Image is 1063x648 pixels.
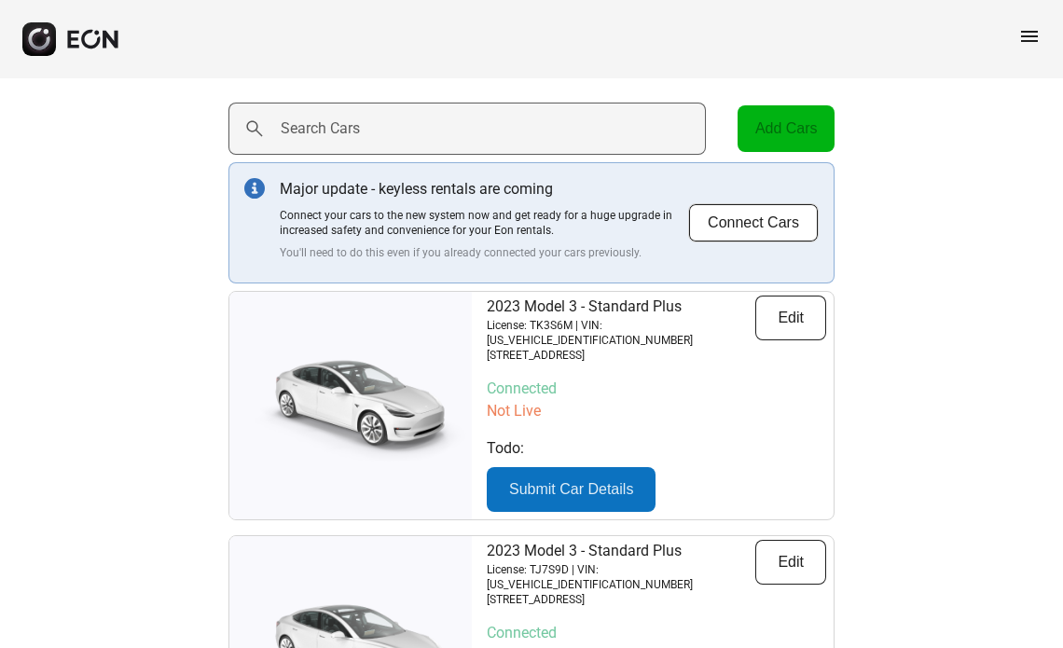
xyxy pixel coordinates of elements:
p: License: TK3S6M | VIN: [US_VEHICLE_IDENTIFICATION_NUMBER] [487,318,755,348]
p: You'll need to do this even if you already connected your cars previously. [280,245,688,260]
button: Connect Cars [688,203,819,242]
p: 2023 Model 3 - Standard Plus [487,540,755,562]
p: Connected [487,378,826,400]
button: Edit [755,540,826,585]
p: [STREET_ADDRESS] [487,348,755,363]
p: Todo: [487,437,826,460]
img: car [229,345,472,466]
button: Edit [755,296,826,340]
p: Not Live [487,400,826,422]
p: [STREET_ADDRESS] [487,592,755,607]
p: 2023 Model 3 - Standard Plus [487,296,755,318]
p: Major update - keyless rentals are coming [280,178,688,200]
p: Connect your cars to the new system now and get ready for a huge upgrade in increased safety and ... [280,208,688,238]
p: Connected [487,622,826,644]
button: Submit Car Details [487,467,656,512]
p: License: TJ7S9D | VIN: [US_VEHICLE_IDENTIFICATION_NUMBER] [487,562,755,592]
label: Search Cars [281,117,360,140]
span: menu [1018,25,1041,48]
img: info [244,178,265,199]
